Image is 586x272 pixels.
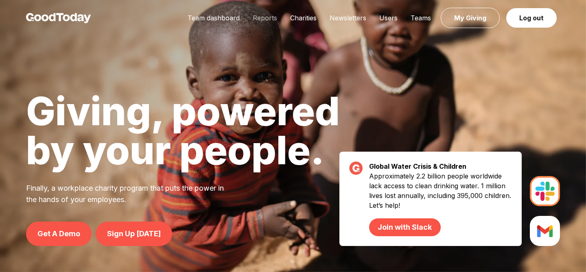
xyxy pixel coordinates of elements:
img: GoodToday [26,13,91,23]
p: Approximately 2.2 billion people worldwide lack access to clean drinking water. 1 million lives l... [369,171,512,236]
a: Newsletters [323,14,373,22]
h1: Giving, powered by your people. [26,91,340,170]
a: Users [373,14,404,22]
a: Log out [506,8,557,28]
a: Get A Demo [26,222,92,246]
a: Reports [246,14,284,22]
a: Team dashboard [181,14,246,22]
a: Join with Slack [369,218,440,236]
p: Finally, a workplace charity program that puts the power in the hands of your employees. [26,183,234,205]
strong: Global Water Crisis & Children [369,162,466,170]
img: Slack [530,176,560,206]
a: Charities [284,14,323,22]
a: My Giving [441,8,500,28]
a: Sign Up [DATE] [96,222,172,246]
a: Teams [404,14,437,22]
img: Slack [530,216,560,246]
